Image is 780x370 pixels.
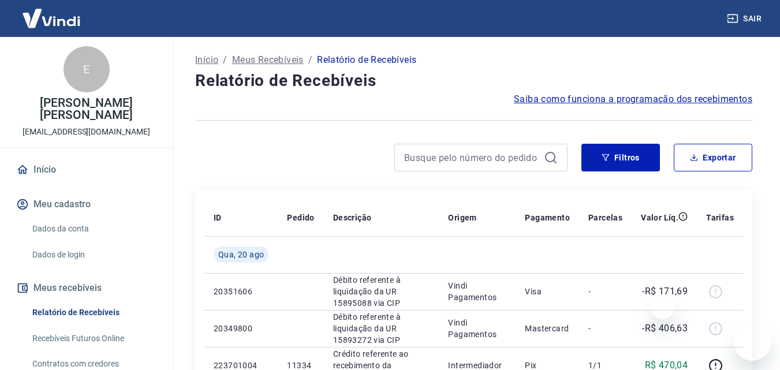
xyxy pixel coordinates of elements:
[214,286,268,297] p: 20351606
[223,53,227,67] p: /
[28,327,159,350] a: Recebíveis Futuros Online
[195,53,218,67] a: Início
[232,53,304,67] a: Meus Recebíveis
[308,53,312,67] p: /
[195,69,752,92] h4: Relatório de Recebíveis
[525,212,570,223] p: Pagamento
[333,311,430,346] p: Débito referente à liquidação da UR 15893272 via CIP
[14,1,89,36] img: Vindi
[214,212,222,223] p: ID
[9,97,163,121] p: [PERSON_NAME] [PERSON_NAME]
[525,286,570,297] p: Visa
[14,192,159,217] button: Meu cadastro
[642,285,688,298] p: -R$ 171,69
[674,144,752,171] button: Exportar
[725,8,766,29] button: Sair
[641,212,678,223] p: Valor Líq.
[734,324,771,361] iframe: Botão para abrir a janela de mensagens
[333,212,372,223] p: Descrição
[23,126,150,138] p: [EMAIL_ADDRESS][DOMAIN_NAME]
[651,296,674,319] iframe: Fechar mensagem
[706,212,734,223] p: Tarifas
[581,144,660,171] button: Filtros
[317,53,416,67] p: Relatório de Recebíveis
[28,217,159,241] a: Dados da conta
[28,243,159,267] a: Dados de login
[218,249,264,260] span: Qua, 20 ago
[514,92,752,106] a: Saiba como funciona a programação dos recebimentos
[448,280,506,303] p: Vindi Pagamentos
[28,301,159,324] a: Relatório de Recebíveis
[588,212,622,223] p: Parcelas
[525,323,570,334] p: Mastercard
[287,212,314,223] p: Pedido
[642,322,688,335] p: -R$ 406,63
[14,275,159,301] button: Meus recebíveis
[14,157,159,182] a: Início
[214,323,268,334] p: 20349800
[404,149,539,166] input: Busque pelo número do pedido
[448,317,506,340] p: Vindi Pagamentos
[448,212,476,223] p: Origem
[64,46,110,92] div: E
[588,286,622,297] p: -
[588,323,622,334] p: -
[333,274,430,309] p: Débito referente à liquidação da UR 15895088 via CIP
